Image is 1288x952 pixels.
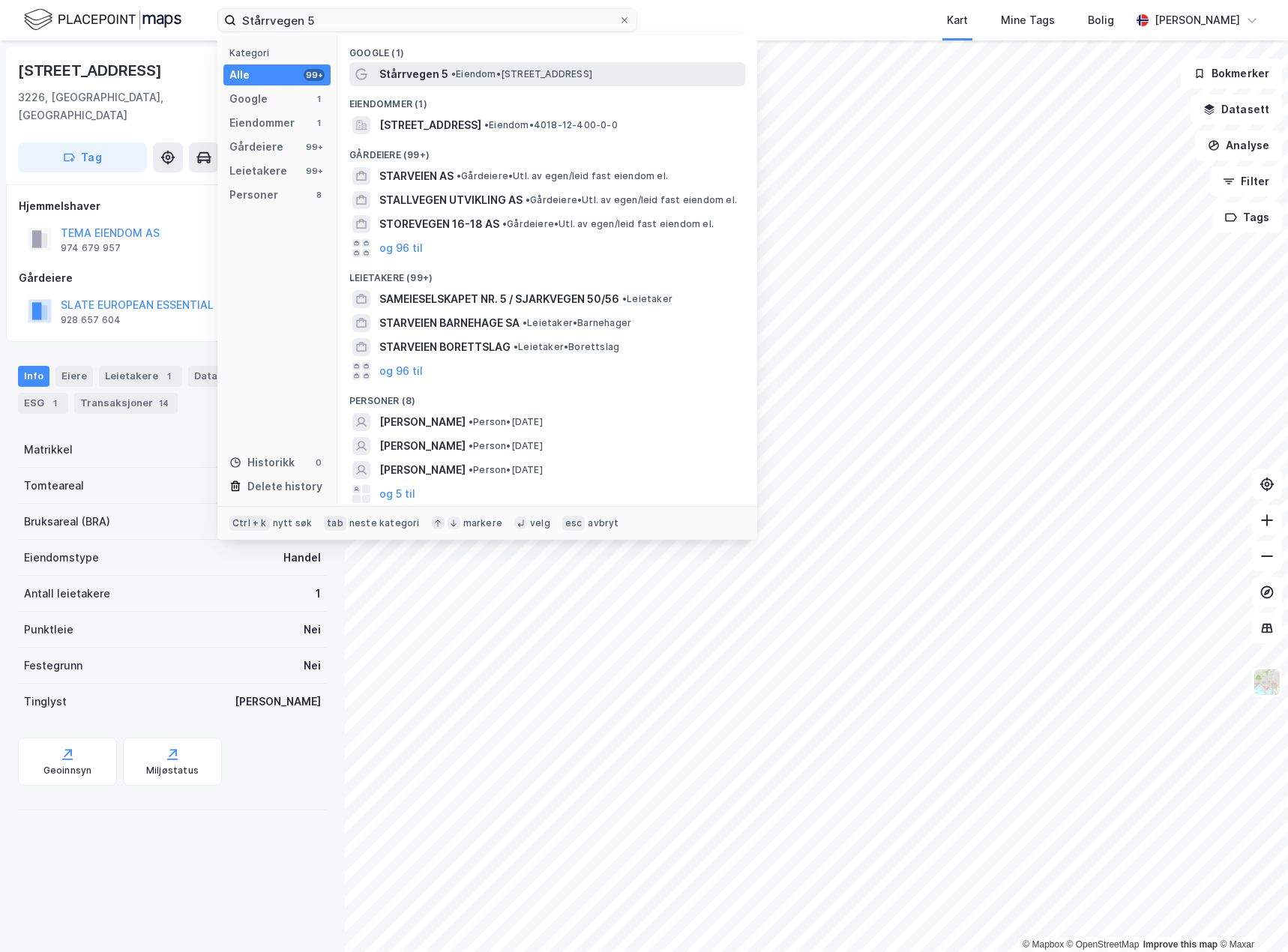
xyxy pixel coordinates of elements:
span: Leietaker [622,293,672,305]
span: • [469,416,473,427]
div: esc [562,516,586,531]
div: Historikk [229,454,295,472]
span: STARVEIEN AS [379,167,454,185]
button: og 5 til [379,485,415,503]
div: tab [324,516,346,531]
span: Gårdeiere • Utl. av egen/leid fast eiendom el. [502,218,714,230]
div: Gårdeiere [19,269,326,287]
div: Tinglyst [24,693,67,711]
button: Bokmerker [1181,58,1282,88]
div: Punktleie [24,621,73,639]
iframe: Chat Widget [1213,880,1288,952]
div: Gårdeiere (99+) [337,137,757,164]
button: Tags [1212,202,1282,232]
div: Tomteareal [24,477,84,495]
img: Z [1253,668,1281,696]
div: 99+ [304,165,325,177]
span: • [526,194,530,205]
div: Transaksjoner [74,393,178,414]
span: • [457,170,461,181]
div: Google [229,90,268,108]
span: [STREET_ADDRESS] [379,116,481,134]
span: • [514,341,518,352]
span: Leietaker • Borettslag [514,341,619,353]
div: nytt søk [273,517,313,529]
div: [STREET_ADDRESS] [18,58,165,82]
div: Handel [283,549,321,567]
div: 928 657 604 [61,314,121,326]
div: 8 [313,189,325,201]
button: Datasett [1191,94,1282,124]
div: Leietakere (99+) [337,260,757,287]
span: Person • [DATE] [469,416,543,428]
div: [PERSON_NAME] [1155,11,1240,29]
div: 974 679 957 [61,242,121,254]
div: Bolig [1088,11,1114,29]
span: Person • [DATE] [469,440,543,452]
div: 99+ [304,69,325,81]
div: 1 [313,93,325,105]
div: avbryt [588,517,619,529]
div: 3226, [GEOGRAPHIC_DATA], [GEOGRAPHIC_DATA] [18,88,239,124]
div: markere [463,517,502,529]
span: STALLVEGEN UTVIKLING AS [379,191,523,209]
span: • [469,440,473,451]
span: • [484,119,489,130]
div: 1 [161,369,176,384]
div: Info [18,366,49,387]
input: Søk på adresse, matrikkel, gårdeiere, leietakere eller personer [236,9,619,31]
span: SAMEIESELSKAPET NR. 5 / SJARKVEGEN 50/56 [379,290,619,308]
div: 1 [47,396,62,411]
div: [PERSON_NAME] [235,693,321,711]
div: Hjemmelshaver [19,197,326,215]
div: Eiendommer (1) [337,86,757,113]
div: Matrikkel [24,441,73,459]
span: STARVEIEN BARNEHAGE SA [379,314,520,332]
button: og 96 til [379,362,423,380]
span: Gårdeiere • Utl. av egen/leid fast eiendom el. [457,170,668,182]
button: Analyse [1195,130,1282,160]
div: Geoinnsyn [43,765,92,777]
div: Festegrunn [24,657,82,675]
div: Eiere [55,366,93,387]
div: Gårdeiere [229,138,283,156]
div: Antall leietakere [24,585,110,603]
div: 0 [313,457,325,469]
span: Stårrvegen 5 [379,65,448,83]
div: Personer [229,186,278,204]
div: ESG [18,393,68,414]
div: Miljøstatus [146,765,199,777]
div: Google (1) [337,35,757,62]
span: • [523,317,527,328]
span: • [451,68,456,79]
div: neste kategori [349,517,420,529]
span: • [502,218,507,229]
span: Leietaker • Barnehager [523,317,631,329]
a: OpenStreetMap [1067,939,1140,950]
div: Bruksareal (BRA) [24,513,110,531]
span: Eiendom • [STREET_ADDRESS] [451,68,592,80]
div: Personer (8) [337,383,757,410]
div: 99+ [304,141,325,153]
div: Leietakere [99,366,182,387]
div: Datasett [188,366,262,387]
span: STARVEIEN BORETTSLAG [379,338,511,356]
div: Mine Tags [1001,11,1055,29]
span: [PERSON_NAME] [379,461,466,479]
span: • [469,464,473,475]
button: Filter [1210,166,1282,196]
div: Nei [304,621,321,639]
div: Kategori [229,47,331,58]
span: [PERSON_NAME] [379,437,466,455]
span: [PERSON_NAME] [379,413,466,431]
div: Leietakere [229,162,287,180]
div: 14 [156,396,172,411]
div: 1 [313,117,325,129]
span: Eiendom • 4018-12-400-0-0 [484,119,618,131]
button: og 96 til [379,239,423,257]
div: Alle [229,66,250,84]
div: Nei [304,657,321,675]
a: Improve this map [1143,939,1218,950]
img: logo.f888ab2527a4732fd821a326f86c7f29.svg [24,7,181,33]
